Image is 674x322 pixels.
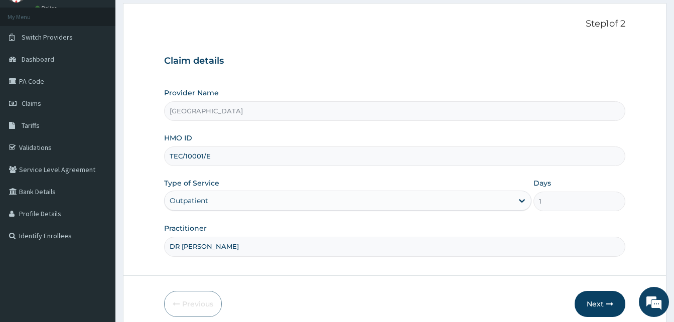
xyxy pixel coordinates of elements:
input: Enter HMO ID [164,146,625,166]
p: Step 1 of 2 [164,19,625,30]
span: Switch Providers [22,33,73,42]
label: Type of Service [164,178,219,188]
span: We're online! [58,97,139,198]
span: Claims [22,99,41,108]
label: Provider Name [164,88,219,98]
img: d_794563401_company_1708531726252_794563401 [19,50,41,75]
div: Chat with us now [52,56,169,69]
input: Enter Name [164,237,625,256]
button: Previous [164,291,222,317]
textarea: Type your message and hit 'Enter' [5,215,191,250]
button: Next [575,291,625,317]
span: Tariffs [22,121,40,130]
label: HMO ID [164,133,192,143]
div: Outpatient [170,196,208,206]
h3: Claim details [164,56,625,67]
span: Dashboard [22,55,54,64]
label: Practitioner [164,223,207,233]
div: Minimize live chat window [165,5,189,29]
label: Days [533,178,551,188]
a: Online [35,5,59,12]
